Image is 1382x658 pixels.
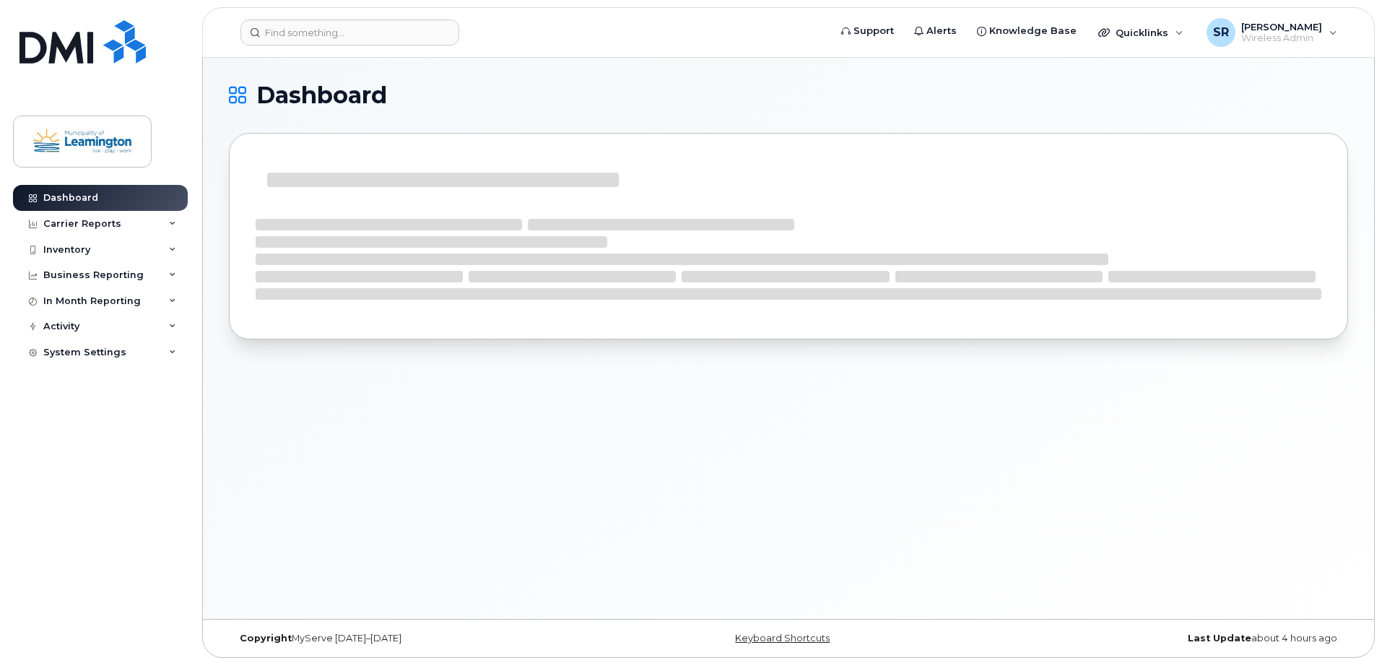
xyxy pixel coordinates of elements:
[1188,633,1251,644] strong: Last Update
[975,633,1348,644] div: about 4 hours ago
[256,85,387,106] span: Dashboard
[240,633,292,644] strong: Copyright
[229,633,602,644] div: MyServe [DATE]–[DATE]
[735,633,830,644] a: Keyboard Shortcuts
